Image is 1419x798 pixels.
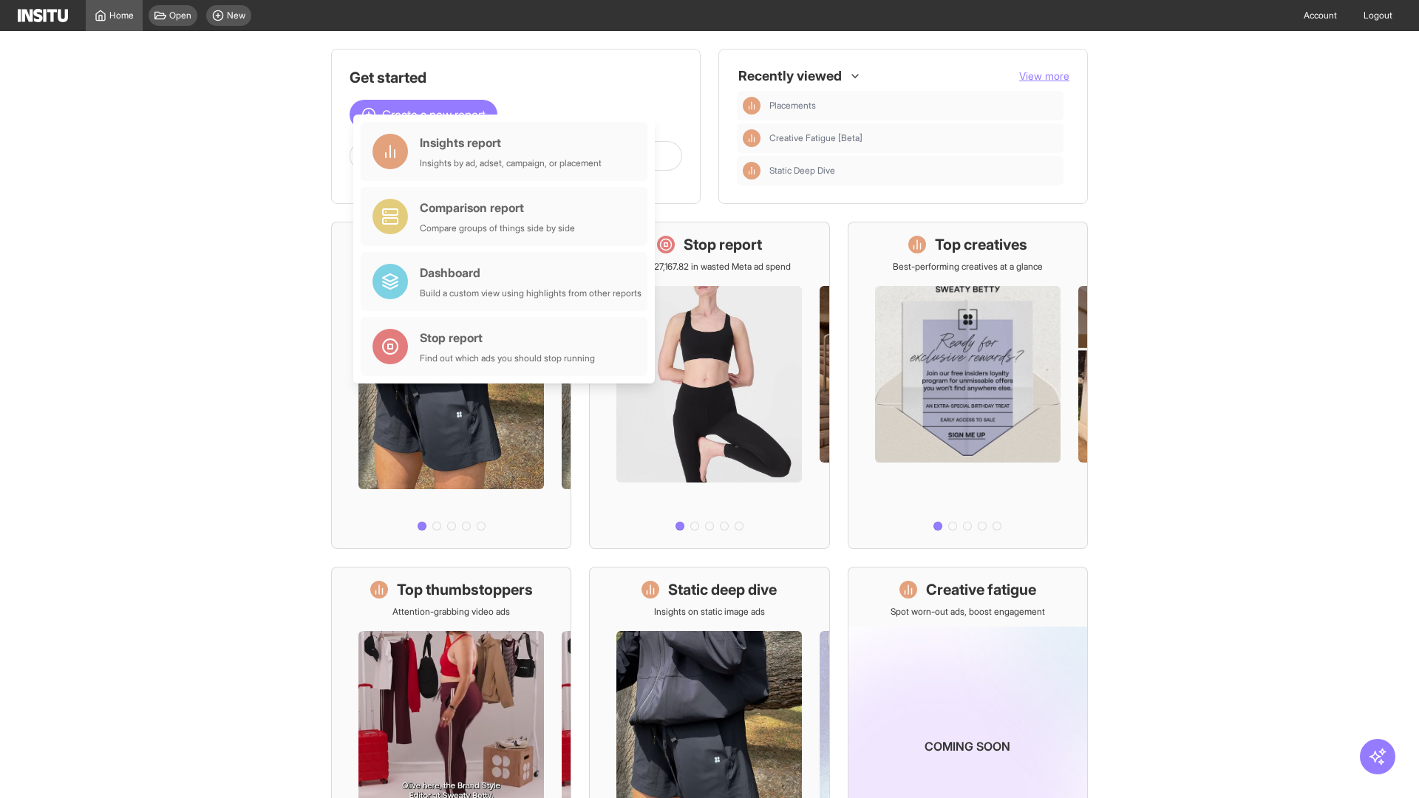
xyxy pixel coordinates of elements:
span: Static Deep Dive [769,165,1058,177]
div: Stop report [420,329,595,347]
div: Insights [743,162,760,180]
button: Create a new report [350,100,497,129]
div: Comparison report [420,199,575,216]
span: Placements [769,100,1058,112]
div: Insights [743,97,760,115]
a: Top creativesBest-performing creatives at a glance [848,222,1088,549]
div: Compare groups of things side by side [420,222,575,234]
h1: Static deep dive [668,579,777,600]
h1: Stop report [684,234,762,255]
span: Placements [769,100,816,112]
button: View more [1019,69,1069,83]
span: View more [1019,69,1069,82]
p: Best-performing creatives at a glance [893,261,1043,273]
h1: Top creatives [935,234,1027,255]
a: What's live nowSee all active ads instantly [331,222,571,549]
div: Dashboard [420,264,642,282]
span: Static Deep Dive [769,165,835,177]
div: Insights by ad, adset, campaign, or placement [420,157,602,169]
div: Build a custom view using highlights from other reports [420,287,642,299]
span: Home [109,10,134,21]
span: New [227,10,245,21]
p: Save £27,167.82 in wasted Meta ad spend [627,261,791,273]
div: Find out which ads you should stop running [420,352,595,364]
span: Creative Fatigue [Beta] [769,132,1058,144]
h1: Top thumbstoppers [397,579,533,600]
img: Logo [18,9,68,22]
a: Stop reportSave £27,167.82 in wasted Meta ad spend [589,222,829,549]
p: Attention-grabbing video ads [392,606,510,618]
div: Insights [743,129,760,147]
span: Creative Fatigue [Beta] [769,132,862,144]
div: Insights report [420,134,602,151]
span: Create a new report [382,106,486,123]
span: Open [169,10,191,21]
h1: Get started [350,67,682,88]
p: Insights on static image ads [654,606,765,618]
